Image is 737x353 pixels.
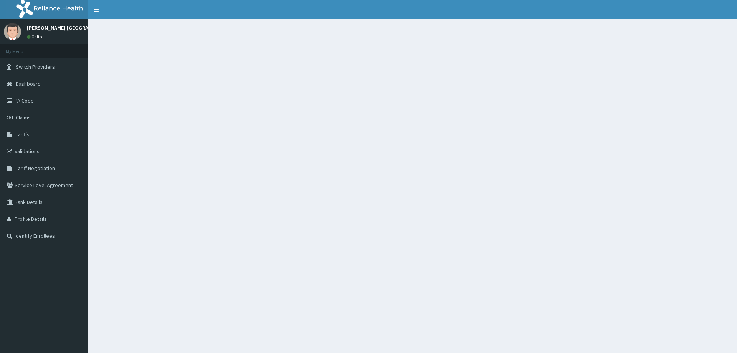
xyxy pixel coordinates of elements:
[27,34,45,40] a: Online
[16,80,41,87] span: Dashboard
[16,131,30,138] span: Tariffs
[16,165,55,172] span: Tariff Negotiation
[16,63,55,70] span: Switch Providers
[4,23,21,40] img: User Image
[16,114,31,121] span: Claims
[27,25,116,30] p: [PERSON_NAME] [GEOGRAPHIC_DATA]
